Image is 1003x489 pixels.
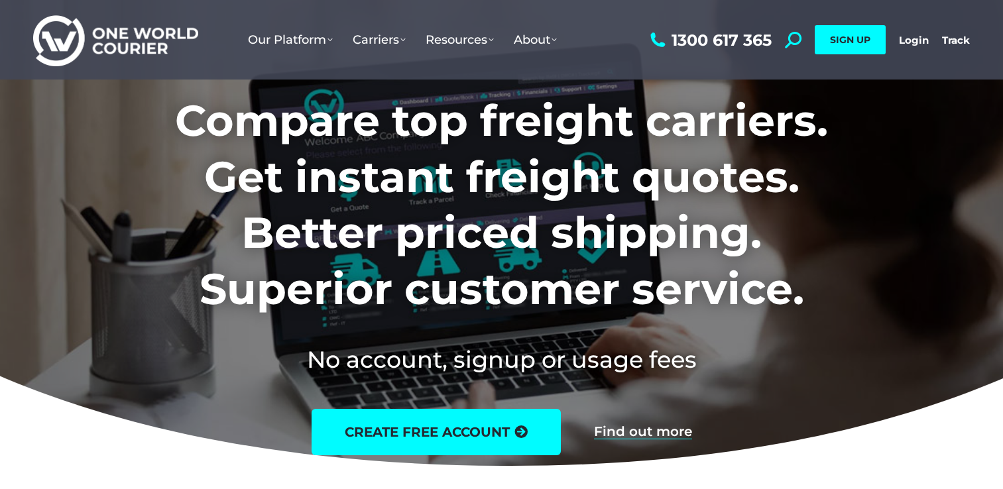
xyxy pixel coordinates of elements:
[514,32,557,47] span: About
[343,19,416,60] a: Carriers
[33,13,198,67] img: One World Courier
[353,32,406,47] span: Carriers
[647,32,772,48] a: 1300 617 365
[248,32,333,47] span: Our Platform
[942,34,970,46] a: Track
[88,343,915,376] h2: No account, signup or usage fees
[594,425,692,439] a: Find out more
[504,19,567,60] a: About
[899,34,929,46] a: Login
[88,93,915,317] h1: Compare top freight carriers. Get instant freight quotes. Better priced shipping. Superior custom...
[238,19,343,60] a: Our Platform
[426,32,494,47] span: Resources
[416,19,504,60] a: Resources
[312,409,561,455] a: create free account
[815,25,886,54] a: SIGN UP
[830,34,870,46] span: SIGN UP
